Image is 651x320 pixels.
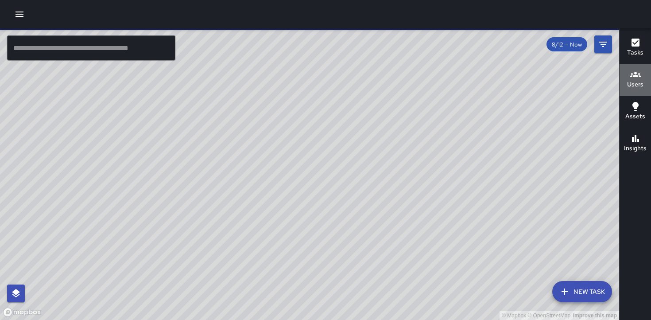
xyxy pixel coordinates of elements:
[624,144,647,153] h6: Insights
[620,96,651,128] button: Assets
[627,48,643,58] h6: Tasks
[627,80,643,90] h6: Users
[546,41,587,48] span: 8/12 — Now
[620,64,651,96] button: Users
[594,35,612,53] button: Filters
[620,128,651,160] button: Insights
[552,281,612,302] button: New Task
[625,112,645,121] h6: Assets
[620,32,651,64] button: Tasks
